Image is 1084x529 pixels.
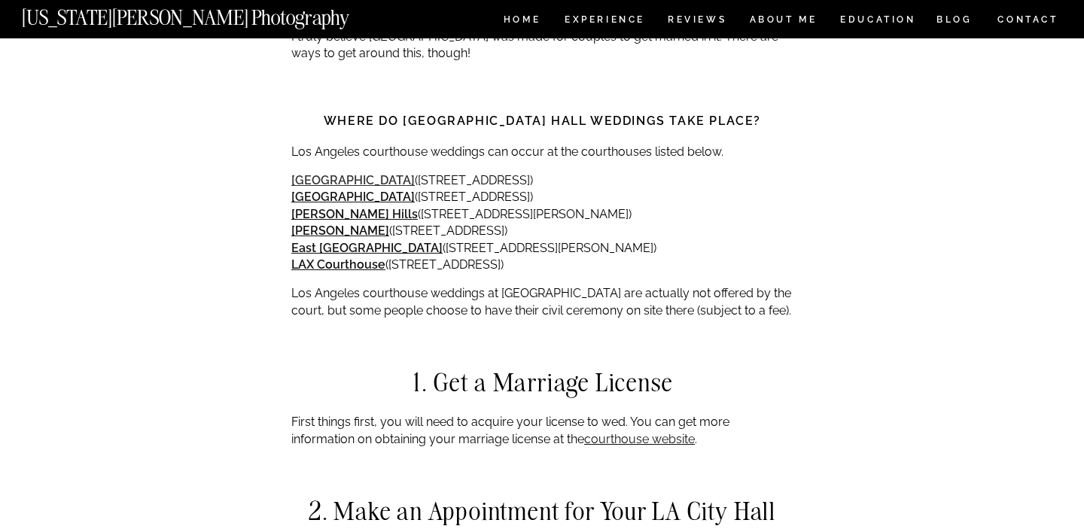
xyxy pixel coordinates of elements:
[291,223,389,238] a: [PERSON_NAME]
[749,15,818,28] a: ABOUT ME
[291,144,793,160] p: Los Angeles courthouse weddings can occur at the courthouses listed below.
[291,414,793,448] p: First things first, you will need to acquire your license to wed. You can get more information on...
[291,369,793,396] h2: 1. Get a Marriage License
[839,15,918,28] a: EDUCATION
[291,241,443,255] a: East [GEOGRAPHIC_DATA]
[291,173,415,187] a: [GEOGRAPHIC_DATA]
[565,15,644,28] a: Experience
[668,15,724,28] a: REVIEWS
[997,11,1059,28] a: CONTACT
[291,190,415,204] a: [GEOGRAPHIC_DATA]
[291,257,385,272] a: LAX Courthouse
[936,15,973,28] a: BLOG
[22,8,400,20] a: [US_STATE][PERSON_NAME] Photography
[324,114,761,128] strong: Where do [GEOGRAPHIC_DATA] hall weddings take place?
[291,207,418,221] a: [PERSON_NAME] Hills
[501,15,544,28] a: HOME
[291,207,389,221] strong: [PERSON_NAME]
[392,207,418,221] strong: Hills
[291,172,793,273] p: ([STREET_ADDRESS]) ([STREET_ADDRESS]) ([STREET_ADDRESS][PERSON_NAME]) ([STREET_ADDRESS]) ([STREET...
[584,432,695,446] a: courthouse website
[291,285,793,319] p: Los Angeles courthouse weddings at [GEOGRAPHIC_DATA] are actually not offered by the court, but s...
